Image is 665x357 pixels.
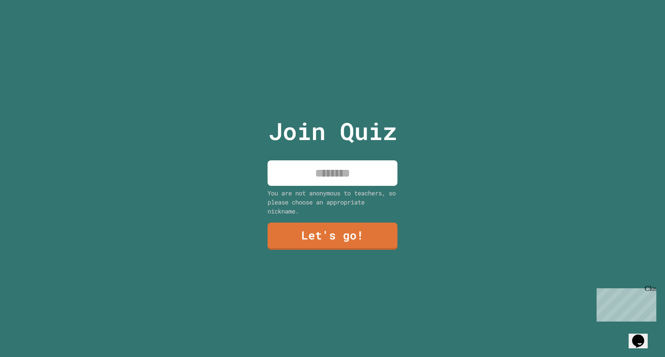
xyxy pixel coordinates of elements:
[268,223,397,250] a: Let's go!
[268,188,397,216] div: You are not anonymous to teachers, so please choose an appropriate nickname.
[3,3,60,55] div: Chat with us now!Close
[593,285,656,322] iframe: chat widget
[268,113,397,149] p: Join Quiz
[629,322,656,348] iframe: chat widget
